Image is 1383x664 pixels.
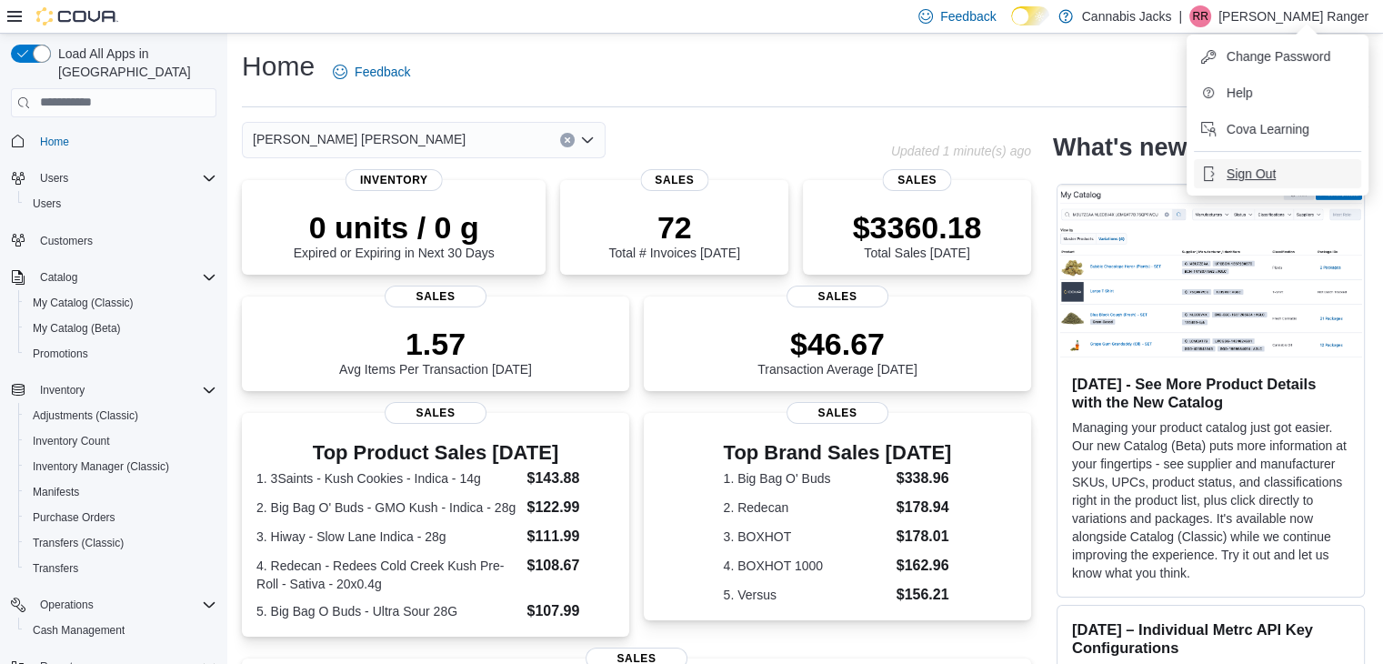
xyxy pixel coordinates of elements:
[33,594,101,616] button: Operations
[33,536,124,550] span: Transfers (Classic)
[18,428,224,454] button: Inventory Count
[25,317,128,339] a: My Catalog (Beta)
[33,408,138,423] span: Adjustments (Classic)
[608,209,739,260] div: Total # Invoices [DATE]
[33,321,121,336] span: My Catalog (Beta)
[1072,418,1349,582] p: Managing your product catalog just got easier. Our new Catalog (Beta) puts more information at yo...
[33,510,115,525] span: Purchase Orders
[1011,6,1049,25] input: Dark Mode
[18,479,224,505] button: Manifests
[25,405,216,427] span: Adjustments (Classic)
[33,485,79,499] span: Manifests
[256,498,519,517] dt: 2. Big Bag O' Buds - GMO Kush - Indica - 28g
[33,594,216,616] span: Operations
[36,7,118,25] img: Cova
[1053,133,1187,162] h2: What's new
[1082,5,1172,27] p: Cannabis Jacks
[724,442,952,464] h3: Top Brand Sales [DATE]
[787,286,888,307] span: Sales
[897,584,952,606] dd: $156.21
[33,130,216,153] span: Home
[608,209,739,246] p: 72
[256,557,519,593] dt: 4. Redecan - Redees Cold Creek Kush Pre-Roll - Sativa - 20x0.4g
[33,561,78,576] span: Transfers
[25,481,216,503] span: Manifests
[51,45,216,81] span: Load All Apps in [GEOGRAPHIC_DATA]
[25,456,176,478] a: Inventory Manager (Classic)
[724,528,889,546] dt: 3. BOXHOT
[18,403,224,428] button: Adjustments (Classic)
[897,497,952,518] dd: $178.94
[724,498,889,517] dt: 2. Redecan
[25,558,85,579] a: Transfers
[724,586,889,604] dt: 5. Versus
[1194,115,1361,144] button: Cova Learning
[25,343,95,365] a: Promotions
[40,135,69,149] span: Home
[33,196,61,211] span: Users
[25,481,86,503] a: Manifests
[25,619,132,641] a: Cash Management
[33,267,85,288] button: Catalog
[355,63,410,81] span: Feedback
[1011,25,1012,26] span: Dark Mode
[25,456,216,478] span: Inventory Manager (Classic)
[18,556,224,581] button: Transfers
[1227,84,1253,102] span: Help
[25,343,216,365] span: Promotions
[897,468,952,489] dd: $338.96
[1227,165,1276,183] span: Sign Out
[787,402,888,424] span: Sales
[18,530,224,556] button: Transfers (Classic)
[256,442,615,464] h3: Top Product Sales [DATE]
[1194,78,1361,107] button: Help
[33,229,216,252] span: Customers
[40,383,85,397] span: Inventory
[40,270,77,285] span: Catalog
[33,167,216,189] span: Users
[4,592,224,618] button: Operations
[25,507,123,528] a: Purchase Orders
[18,454,224,479] button: Inventory Manager (Classic)
[25,619,216,641] span: Cash Management
[1072,620,1349,657] h3: [DATE] – Individual Metrc API Key Configurations
[25,507,216,528] span: Purchase Orders
[242,48,315,85] h1: Home
[256,602,519,620] dt: 5. Big Bag O Buds - Ultra Sour 28G
[25,430,117,452] a: Inventory Count
[25,405,145,427] a: Adjustments (Classic)
[897,555,952,577] dd: $162.96
[33,379,92,401] button: Inventory
[25,532,216,554] span: Transfers (Classic)
[1192,5,1208,27] span: RR
[33,347,88,361] span: Promotions
[33,267,216,288] span: Catalog
[897,526,952,548] dd: $178.01
[294,209,495,260] div: Expired or Expiring in Next 30 Days
[4,166,224,191] button: Users
[940,7,996,25] span: Feedback
[25,558,216,579] span: Transfers
[640,169,708,191] span: Sales
[40,171,68,186] span: Users
[853,209,982,246] p: $3360.18
[526,468,614,489] dd: $143.88
[724,469,889,488] dt: 1. Big Bag O' Buds
[40,234,93,248] span: Customers
[18,290,224,316] button: My Catalog (Classic)
[891,144,1031,158] p: Updated 1 minute(s) ago
[724,557,889,575] dt: 4. BOXHOT 1000
[883,169,951,191] span: Sales
[580,133,595,147] button: Open list of options
[40,598,94,612] span: Operations
[4,128,224,155] button: Home
[385,286,486,307] span: Sales
[4,265,224,290] button: Catalog
[757,326,917,362] p: $46.67
[256,469,519,488] dt: 1. 3Saints - Kush Cookies - Indica - 14g
[25,193,216,215] span: Users
[1194,42,1361,71] button: Change Password
[526,526,614,548] dd: $111.99
[1194,159,1361,188] button: Sign Out
[339,326,532,362] p: 1.57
